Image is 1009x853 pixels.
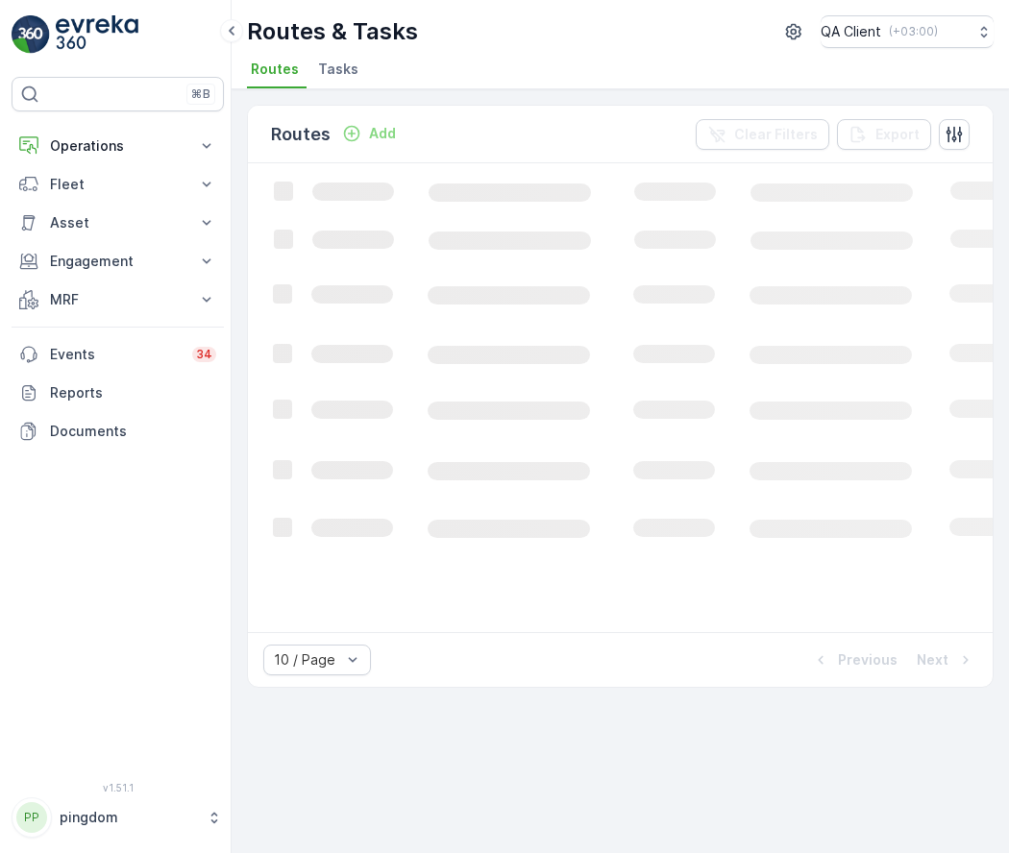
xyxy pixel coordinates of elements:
button: Export [837,119,931,150]
div: PP [16,802,47,833]
p: Clear Filters [734,125,818,144]
button: QA Client(+03:00) [821,15,994,48]
button: Clear Filters [696,119,829,150]
span: Routes [251,60,299,79]
button: Next [915,648,977,671]
span: v 1.51.1 [12,782,224,793]
p: Add [369,124,396,143]
button: Previous [809,648,899,671]
button: Engagement [12,242,224,280]
a: Reports [12,374,224,412]
p: Operations [50,136,185,156]
p: Previous [838,650,898,670]
p: Events [50,345,181,364]
img: logo_light-DOdMpM7g.png [56,15,138,54]
p: 34 [196,347,212,362]
button: PPpingdom [12,797,224,838]
p: MRF [50,290,185,309]
p: Asset [50,213,185,232]
p: Engagement [50,252,185,271]
a: Documents [12,412,224,451]
p: Routes [271,121,331,148]
p: Reports [50,383,216,402]
p: Fleet [50,175,185,194]
p: pingdom [60,808,197,827]
p: Documents [50,422,216,441]
p: ( +03:00 ) [889,24,938,39]
p: Next [917,650,948,670]
img: logo [12,15,50,54]
p: QA Client [821,22,881,41]
button: Operations [12,127,224,165]
p: Routes & Tasks [247,16,418,47]
p: Export [875,125,920,144]
a: Events34 [12,335,224,374]
button: Add [334,122,404,145]
button: MRF [12,280,224,319]
button: Asset [12,204,224,242]
p: ⌘B [191,86,210,102]
span: Tasks [318,60,358,79]
button: Fleet [12,165,224,204]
